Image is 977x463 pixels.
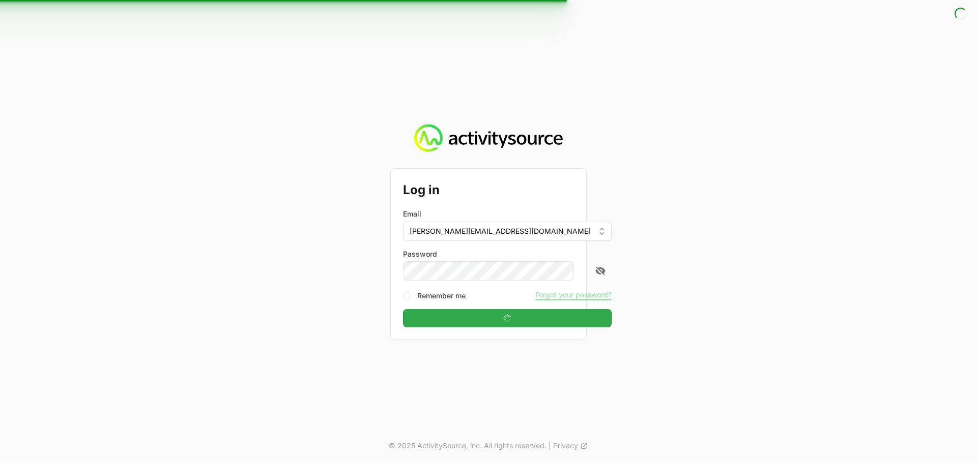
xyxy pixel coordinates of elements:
[410,226,591,236] span: [PERSON_NAME][EMAIL_ADDRESS][DOMAIN_NAME]
[403,209,421,219] label: Email
[417,291,466,301] label: Remember me
[549,441,551,451] span: |
[403,222,612,241] button: [PERSON_NAME][EMAIL_ADDRESS][DOMAIN_NAME]
[403,181,612,199] h2: Log in
[389,441,547,451] p: © 2025 ActivitySource, inc. All rights reserved.
[553,441,588,451] a: Privacy
[414,124,562,152] img: Activity Source
[403,249,612,259] label: Password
